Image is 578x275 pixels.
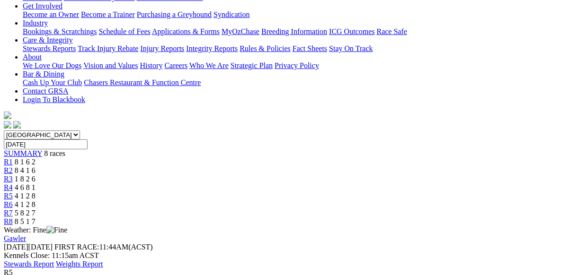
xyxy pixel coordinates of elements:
[137,10,212,18] a: Purchasing a Greyhound
[23,87,68,95] a: Contact GRSA
[15,192,36,200] span: 4 1 2 8
[4,234,26,242] a: Gawler
[81,10,135,18] a: Become a Trainer
[23,78,574,87] div: Bar & Dining
[15,209,36,217] span: 5 8 2 7
[23,44,76,52] a: Stewards Reports
[293,44,327,52] a: Fact Sheets
[222,27,259,35] a: MyOzChase
[15,175,36,183] span: 1 8 2 6
[83,61,138,69] a: Vision and Values
[275,61,319,69] a: Privacy Policy
[4,149,42,157] a: SUMMARY
[23,44,574,53] div: Care & Integrity
[13,121,21,129] img: twitter.svg
[4,251,574,260] div: Kennels Close: 11:15am ACST
[4,243,28,251] span: [DATE]
[4,158,13,166] a: R1
[4,121,11,129] img: facebook.svg
[23,78,82,86] a: Cash Up Your Club
[4,139,88,149] input: Select date
[15,166,36,174] span: 8 4 1 6
[23,10,79,18] a: Become an Owner
[23,70,64,78] a: Bar & Dining
[15,217,36,225] span: 8 5 1 7
[4,183,13,191] a: R4
[23,61,81,69] a: We Love Our Dogs
[329,27,374,35] a: ICG Outcomes
[23,27,574,36] div: Industry
[46,226,67,234] img: Fine
[4,209,13,217] a: R7
[4,243,53,251] span: [DATE]
[23,36,73,44] a: Care & Integrity
[56,260,103,268] a: Weights Report
[4,200,13,208] a: R6
[54,243,99,251] span: FIRST RACE:
[329,44,373,52] a: Stay On Track
[4,226,67,234] span: Weather: Fine
[164,61,187,69] a: Careers
[44,149,65,157] span: 8 races
[23,53,42,61] a: About
[152,27,220,35] a: Applications & Forms
[23,95,85,103] a: Login To Blackbook
[240,44,291,52] a: Rules & Policies
[23,19,48,27] a: Industry
[186,44,238,52] a: Integrity Reports
[23,2,62,10] a: Get Involved
[189,61,229,69] a: Who We Are
[78,44,138,52] a: Track Injury Rebate
[4,260,54,268] a: Stewards Report
[98,27,150,35] a: Schedule of Fees
[23,27,97,35] a: Bookings & Scratchings
[4,192,13,200] a: R5
[84,78,201,86] a: Chasers Restaurant & Function Centre
[15,183,36,191] span: 4 6 8 1
[140,61,162,69] a: History
[54,243,153,251] span: 11:44AM(ACST)
[23,10,574,19] div: Get Involved
[23,61,574,70] div: About
[15,158,36,166] span: 8 1 6 2
[4,112,11,119] img: logo-grsa-white.png
[231,61,273,69] a: Strategic Plan
[213,10,249,18] a: Syndication
[15,200,36,208] span: 4 1 2 8
[4,217,13,225] a: R8
[4,166,13,174] a: R2
[376,27,407,35] a: Race Safe
[4,175,13,183] a: R3
[140,44,184,52] a: Injury Reports
[261,27,327,35] a: Breeding Information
